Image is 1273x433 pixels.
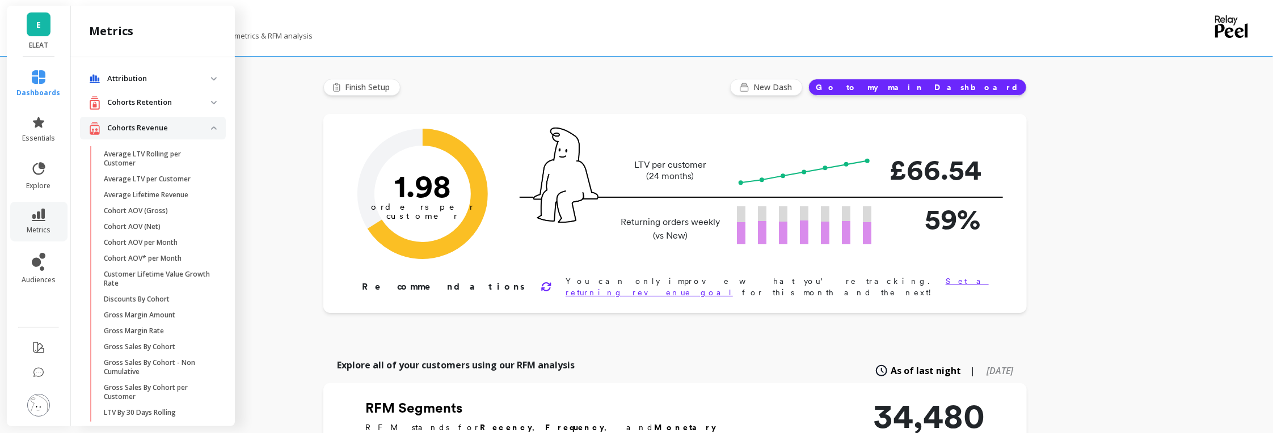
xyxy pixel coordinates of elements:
button: Go to my main Dashboard [808,79,1027,96]
span: essentials [22,134,55,143]
tspan: customer [387,211,459,221]
p: LTV per customer (24 months) [617,159,723,182]
h2: RFM Segments [365,399,751,417]
text: 1.98 [394,167,451,205]
p: Attribution [107,73,211,84]
p: Gross Sales By Cohort - Non Cumulative [104,358,212,376]
p: Average LTV Rolling per Customer [104,150,212,168]
p: Cohort AOV* per Month [104,254,182,263]
span: audiences [22,275,56,285]
img: down caret icon [211,101,217,104]
span: explore [27,181,51,190]
span: | [970,364,975,377]
span: metrics [27,226,50,235]
p: Cohorts Revenue [107,122,211,134]
p: 34,480 [873,399,985,433]
p: Cohorts Retention [107,97,211,108]
p: ELEAT [18,41,60,50]
p: Customer Lifetime Value Growth Rate [104,270,212,288]
img: profile picture [27,394,50,417]
span: [DATE] [987,364,1013,377]
p: Average Lifetime Revenue [104,190,188,199]
p: 59% [890,198,980,240]
img: navigation item icon [89,96,100,110]
span: dashboards [17,88,61,97]
img: down caret icon [211,77,217,80]
p: Average LTV per Customer [104,175,191,184]
button: New Dash [730,79,803,96]
b: Frequency [545,423,604,432]
img: pal seatted on line [533,128,598,223]
img: navigation item icon [89,121,100,135]
b: Recency [480,423,532,432]
button: Finish Setup [323,79,401,96]
p: Gross Margin Amount [104,311,175,320]
p: Discounts By Cohort [104,295,170,304]
p: Gross Margin Rate [104,326,164,336]
p: Gross Sales By Cohort [104,342,175,351]
p: You can only improve what you’re tracking. for this month and the next! [566,275,990,298]
img: navigation item icon [89,74,100,83]
span: Finish Setup [345,82,393,93]
p: LTV By 30 Days Rolling [104,408,176,417]
span: E [36,18,41,31]
p: Returning orders weekly (vs New) [617,215,723,243]
p: Explore all of your customers using our RFM analysis [337,358,575,372]
span: New Dash [753,82,795,93]
h2: metrics [89,23,133,39]
p: Cohort AOV (Gross) [104,206,168,215]
p: Cohort AOV per Month [104,238,178,247]
p: Gross Sales By Cohort per Customer [104,383,212,401]
p: Cohort AOV (Net) [104,222,161,231]
span: As of last night [891,364,961,377]
tspan: orders per [371,202,474,212]
p: £66.54 [890,148,980,191]
img: down caret icon [211,126,217,130]
p: Recommendations [362,280,527,294]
